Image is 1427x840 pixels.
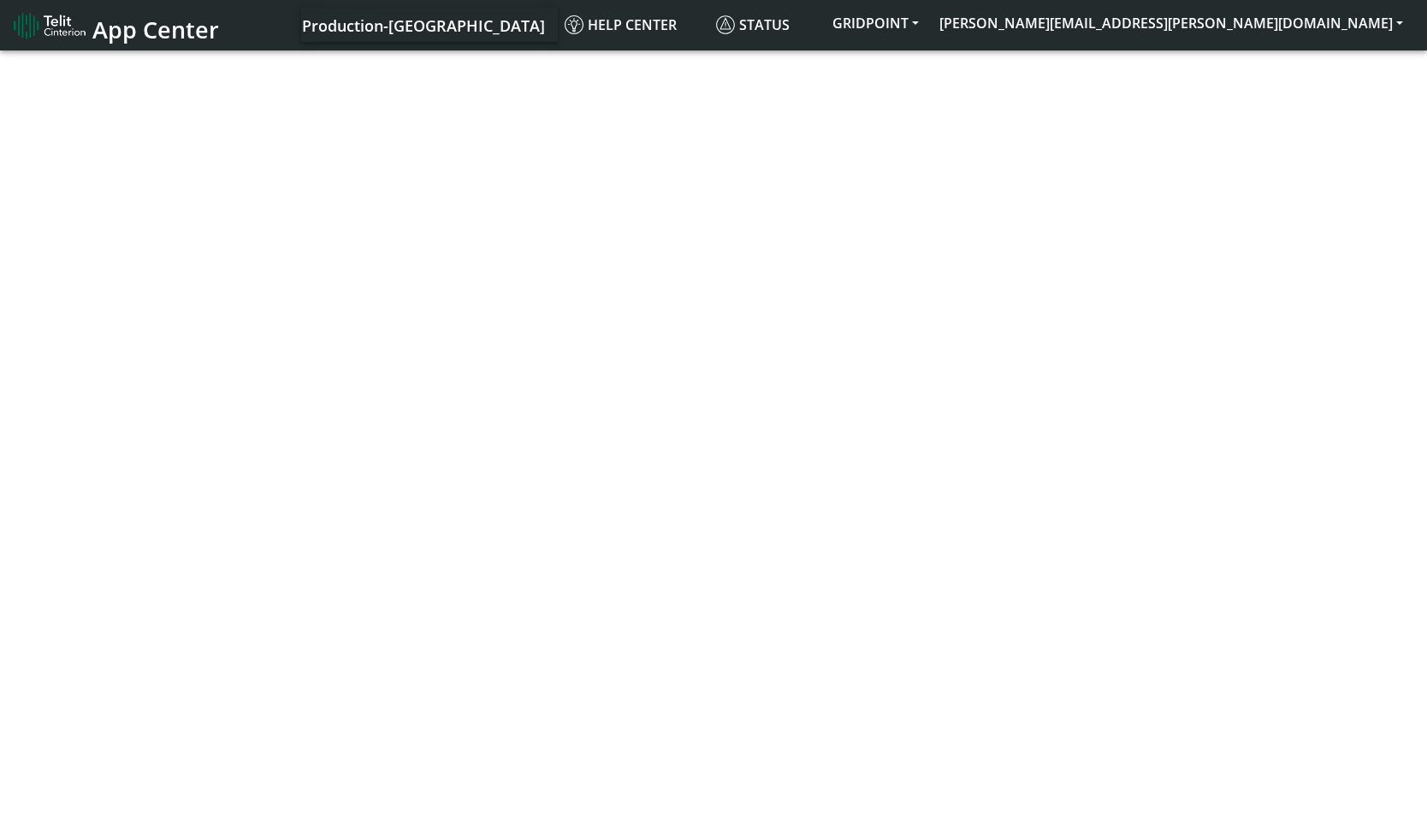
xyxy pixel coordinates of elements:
[565,15,677,34] span: Help center
[716,15,790,34] span: Status
[558,8,709,42] a: Help center
[92,14,219,45] span: App Center
[709,8,822,42] a: Status
[565,15,583,34] img: knowledge.svg
[14,12,86,39] img: logo-telit-cinterion-gw-new.png
[301,8,544,42] a: Your current platform instance
[929,8,1413,38] button: [PERSON_NAME][EMAIL_ADDRESS][PERSON_NAME][DOMAIN_NAME]
[822,8,929,38] button: GRIDPOINT
[716,15,735,34] img: status.svg
[14,7,216,44] a: App Center
[302,15,545,36] span: Production-[GEOGRAPHIC_DATA]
